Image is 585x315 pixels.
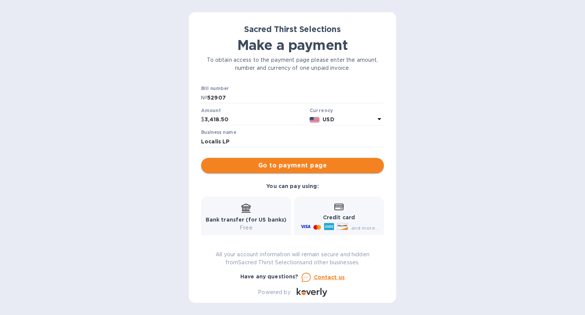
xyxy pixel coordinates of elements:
[207,161,378,170] span: Go to payment page
[201,37,384,53] h1: Make a payment
[266,183,318,189] b: You can pay using:
[201,251,384,267] p: All your account information will remain secure and hidden from Sacred Thirst Selections and othe...
[201,116,205,124] p: $
[240,273,299,280] b: Have any questions?
[351,225,379,231] span: and more...
[310,117,320,122] img: USD
[205,114,307,125] input: 0.00
[201,56,384,72] p: To obtain access to the payment page please enter the amount, number and currency of one unpaid i...
[244,24,341,34] b: Sacred Thirst Selections
[206,217,287,223] b: Bank transfer (for US banks)
[206,224,287,232] p: Free
[323,214,355,220] b: Credit card
[201,94,207,102] p: №
[201,130,236,135] label: Business name
[207,92,384,103] input: Enter bill number
[314,274,345,280] u: Contact us
[323,116,334,122] b: USD
[201,158,384,173] button: Go to payment page
[310,108,333,113] b: Currency
[201,136,384,147] input: Enter business name
[201,87,229,91] label: Bill number
[201,108,221,113] label: Amount
[258,288,290,296] p: Powered by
